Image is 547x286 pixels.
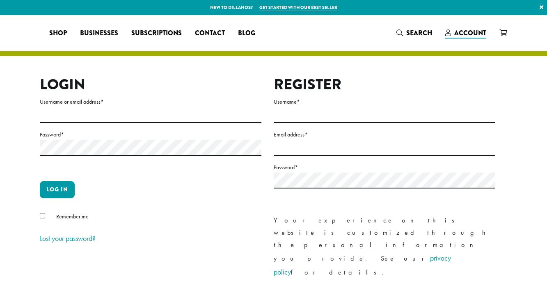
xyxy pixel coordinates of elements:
[49,28,67,39] span: Shop
[406,28,432,38] span: Search
[274,214,495,279] p: Your experience on this website is customized through the personal information you provide. See o...
[274,129,495,140] label: Email address
[40,181,75,198] button: Log in
[40,234,96,243] a: Lost your password?
[40,129,261,140] label: Password
[274,162,495,173] label: Password
[390,26,439,40] a: Search
[195,28,225,39] span: Contact
[238,28,255,39] span: Blog
[40,97,261,107] label: Username or email address
[259,4,337,11] a: Get started with our best seller
[56,213,89,220] span: Remember me
[274,76,495,93] h2: Register
[40,76,261,93] h2: Login
[131,28,182,39] span: Subscriptions
[274,97,495,107] label: Username
[274,253,451,277] a: privacy policy
[454,28,486,38] span: Account
[43,27,73,40] a: Shop
[80,28,118,39] span: Businesses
